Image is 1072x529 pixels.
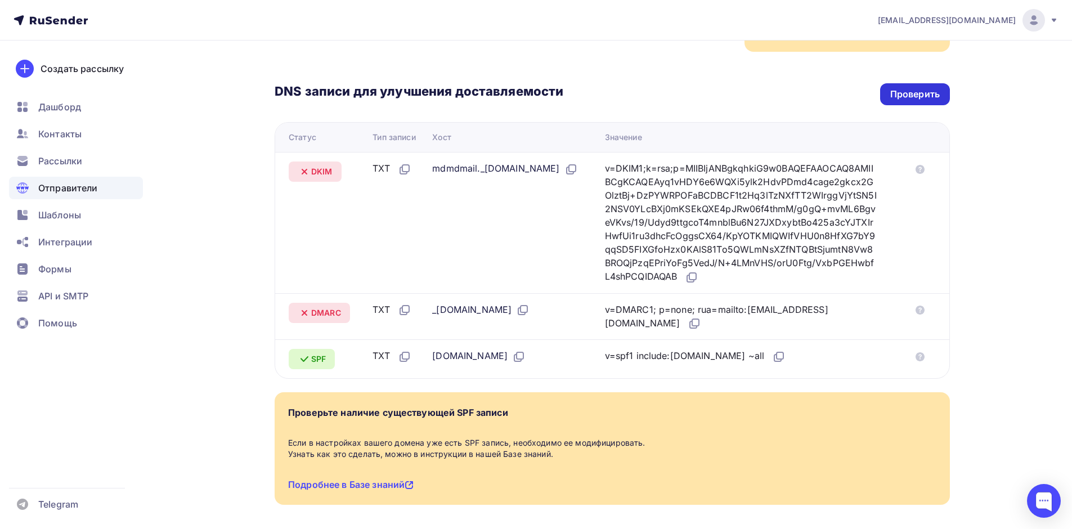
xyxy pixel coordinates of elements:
[9,150,143,172] a: Рассылки
[288,406,508,419] div: Проверьте наличие существующей SPF записи
[373,349,411,364] div: TXT
[38,100,81,114] span: Дашборд
[878,9,1058,32] a: [EMAIL_ADDRESS][DOMAIN_NAME]
[432,162,577,176] div: mdmdmail._[DOMAIN_NAME]
[605,132,642,143] div: Значение
[38,154,82,168] span: Рассылки
[38,127,82,141] span: Контакты
[288,437,936,460] div: Если в настройках вашего домена уже есть SPF запись, необходимо ее модифицировать. Узнать как это...
[38,208,81,222] span: Шаблоны
[289,132,316,143] div: Статус
[275,83,563,101] h3: DNS записи для улучшения доставляемости
[38,497,78,511] span: Telegram
[432,349,526,364] div: [DOMAIN_NAME]
[38,235,92,249] span: Интеграции
[9,258,143,280] a: Формы
[373,132,415,143] div: Тип записи
[38,181,98,195] span: Отправители
[878,15,1016,26] span: [EMAIL_ADDRESS][DOMAIN_NAME]
[373,303,411,317] div: TXT
[9,204,143,226] a: Шаблоны
[38,262,71,276] span: Формы
[373,162,411,176] div: TXT
[605,162,877,284] div: v=DKIM1;k=rsa;p=MIIBIjANBgkqhkiG9w0BAQEFAAOCAQ8AMIIBCgKCAQEAyq1vHDY6e6WQXi5ylk2HdvPDmd4cage2gkcx2...
[432,303,530,317] div: _[DOMAIN_NAME]
[432,132,451,143] div: Хост
[605,303,877,331] div: v=DMARC1; p=none; rua=mailto:[EMAIL_ADDRESS][DOMAIN_NAME]
[288,479,414,490] a: Подробнее в Базе знаний
[890,88,940,101] div: Проверить
[38,289,88,303] span: API и SMTP
[41,62,124,75] div: Создать рассылку
[311,307,341,319] span: DMARC
[311,353,326,365] span: SPF
[9,177,143,199] a: Отправители
[605,349,786,364] div: v=spf1 include:[DOMAIN_NAME] ~all
[38,316,77,330] span: Помощь
[311,166,333,177] span: DKIM
[9,96,143,118] a: Дашборд
[9,123,143,145] a: Контакты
